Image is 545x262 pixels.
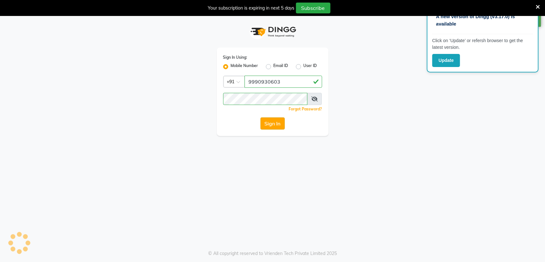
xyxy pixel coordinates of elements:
[245,76,322,88] input: Username
[432,37,533,51] p: Click on ‘Update’ or refersh browser to get the latest version.
[223,93,307,105] input: Username
[296,3,330,13] button: Subscribe
[208,5,295,11] div: Your subscription is expiring in next 5 days
[436,13,529,27] p: A new version of Dingg (v3.17.0) is available
[247,22,298,41] img: logo1.svg
[289,107,322,111] a: Forgot Password?
[231,63,258,71] label: Mobile Number
[223,55,247,60] label: Sign In Using:
[274,63,288,71] label: Email ID
[261,117,285,130] button: Sign In
[432,54,460,67] button: Update
[304,63,317,71] label: User ID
